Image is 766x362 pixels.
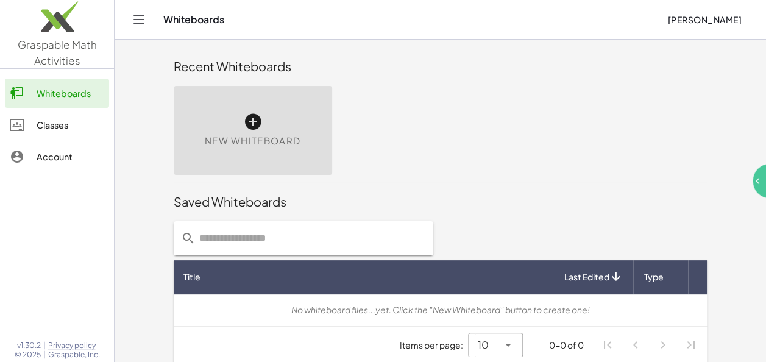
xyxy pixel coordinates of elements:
div: Saved Whiteboards [174,193,707,210]
div: 0-0 of 0 [549,339,584,352]
span: New Whiteboard [205,134,300,148]
button: [PERSON_NAME] [658,9,751,30]
div: Whiteboards [37,86,104,101]
span: Type [644,271,664,283]
span: Items per page: [400,339,468,352]
a: Account [5,142,109,171]
span: | [43,350,46,360]
a: Whiteboards [5,79,109,108]
span: [PERSON_NAME] [667,14,742,25]
a: Classes [5,110,109,140]
div: Account [37,149,104,164]
div: Classes [37,118,104,132]
span: Graspable, Inc. [48,350,100,360]
div: Recent Whiteboards [174,58,707,75]
button: Toggle navigation [129,10,149,29]
span: Last Edited [564,271,609,283]
span: 10 [478,338,489,352]
span: Graspable Math Activities [18,38,97,67]
span: © 2025 [15,350,41,360]
a: Privacy policy [48,341,100,350]
div: No whiteboard files...yet. Click the "New Whiteboard" button to create one! [183,303,698,316]
span: v1.30.2 [17,341,41,350]
span: Title [183,271,200,283]
nav: Pagination Navigation [594,332,704,360]
span: | [43,341,46,350]
i: prepended action [181,231,196,246]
